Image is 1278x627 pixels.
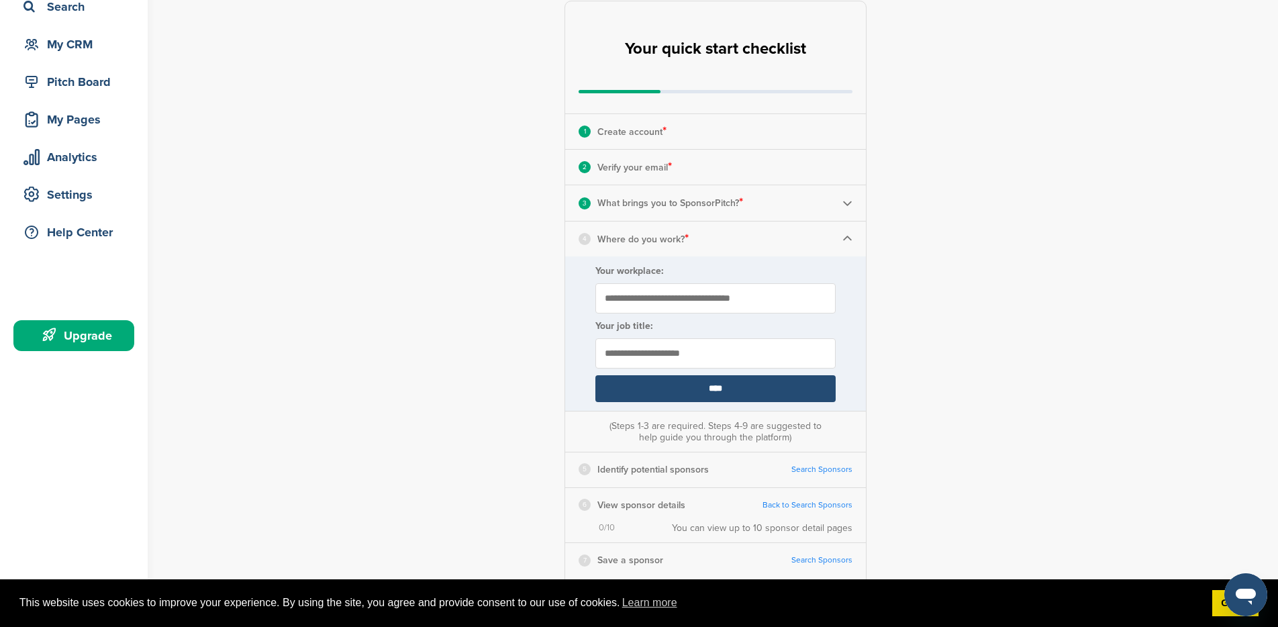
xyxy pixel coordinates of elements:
[597,123,667,140] p: Create account
[597,461,709,478] p: Identify potential sponsors
[579,126,591,138] div: 1
[579,233,591,245] div: 4
[20,324,134,348] div: Upgrade
[13,320,134,351] a: Upgrade
[606,420,825,443] div: (Steps 1-3 are required. Steps 4-9 are suggested to help guide you through the platform)
[13,66,134,97] a: Pitch Board
[13,179,134,210] a: Settings
[19,593,1201,613] span: This website uses cookies to improve your experience. By using the site, you agree and provide co...
[595,265,836,277] label: Your workplace:
[597,194,743,211] p: What brings you to SponsorPitch?
[20,183,134,207] div: Settings
[579,499,591,511] div: 6
[842,198,852,208] img: Checklist arrow 2
[791,555,852,565] a: Search Sponsors
[13,217,134,248] a: Help Center
[620,593,679,613] a: learn more about cookies
[763,500,852,510] a: Back to Search Sponsors
[20,70,134,94] div: Pitch Board
[599,578,612,589] span: 0/5
[791,465,852,475] a: Search Sponsors
[20,220,134,244] div: Help Center
[1212,590,1259,617] a: dismiss cookie message
[579,161,591,173] div: 2
[595,320,836,332] label: Your job title:
[13,29,134,60] a: My CRM
[599,522,615,534] span: 0/10
[579,554,591,567] div: 7
[713,577,852,616] div: You can follow up to 5 companies
[20,107,134,132] div: My Pages
[20,32,134,56] div: My CRM
[597,552,663,569] p: Save a sponsor
[579,197,591,209] div: 3
[842,234,852,244] img: Checklist arrow 1
[1224,573,1267,616] iframe: Button to launch messaging window
[13,142,134,173] a: Analytics
[597,158,672,176] p: Verify your email
[625,34,806,64] h2: Your quick start checklist
[597,497,685,514] p: View sponsor details
[13,104,134,135] a: My Pages
[672,522,852,534] div: You can view up to 10 sponsor detail pages
[20,145,134,169] div: Analytics
[579,463,591,475] div: 5
[597,230,689,248] p: Where do you work?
